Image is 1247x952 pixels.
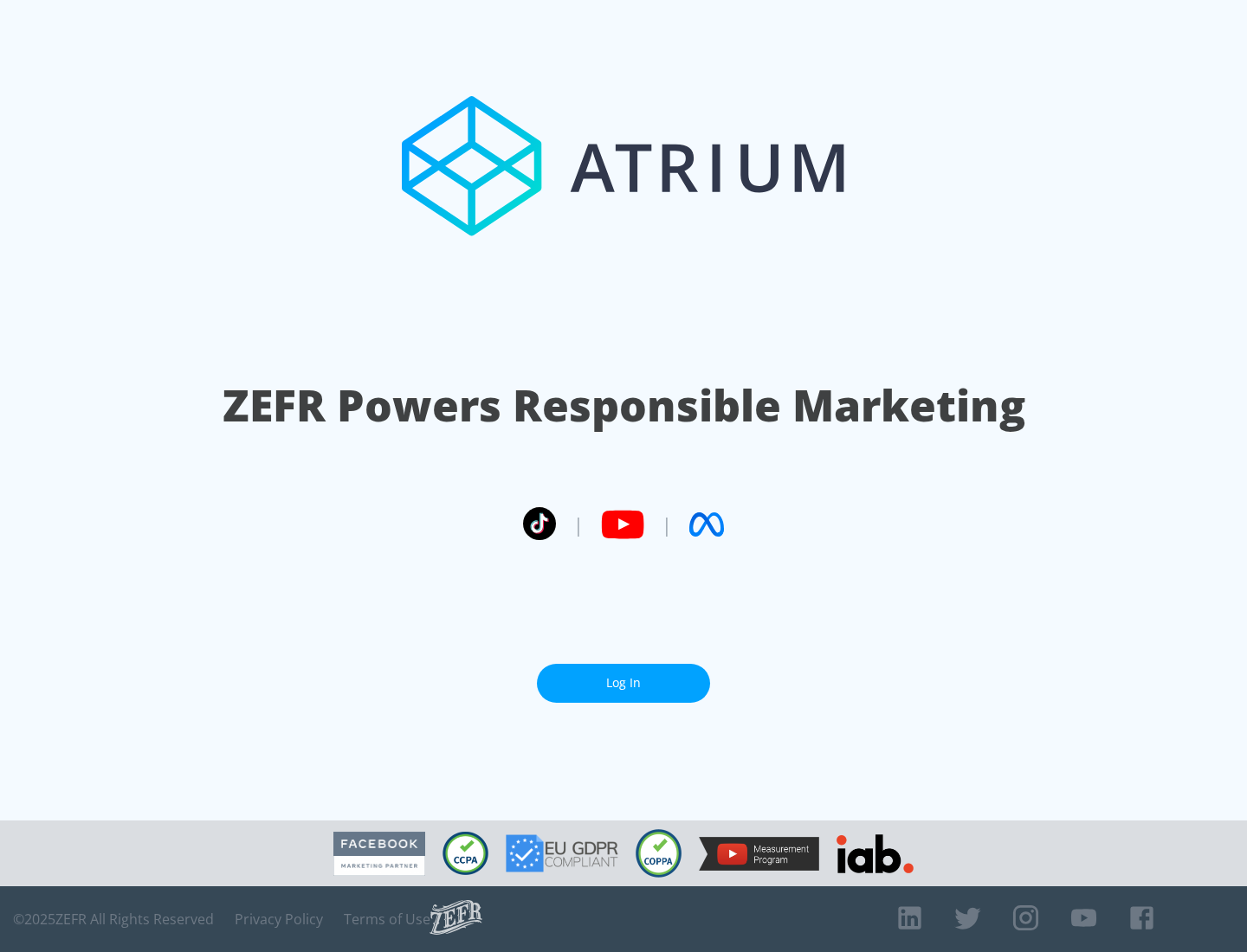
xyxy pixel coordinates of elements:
img: CCPA Compliant [443,832,488,875]
span: © 2025 ZEFR All Rights Reserved [13,910,214,928]
span: | [573,511,584,537]
a: Terms of Use [344,910,430,928]
h1: ZEFR Powers Responsible Marketing [223,376,1025,435]
span: | [662,511,672,537]
img: GDPR Compliant [506,834,618,872]
img: IAB [837,834,914,873]
img: YouTube Measurement Program [699,837,819,871]
img: Facebook Marketing Partner [333,832,425,876]
a: Log In [537,664,710,703]
a: Privacy Policy [235,910,323,928]
img: COPPA Compliant [636,829,682,878]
